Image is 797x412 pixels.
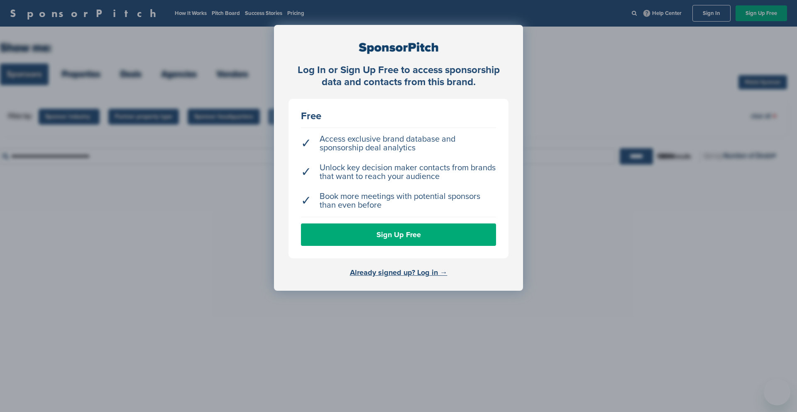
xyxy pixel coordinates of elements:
a: Already signed up? Log in → [350,268,447,277]
span: ✓ [301,139,311,148]
span: ✓ [301,168,311,177]
li: Unlock key decision maker contacts from brands that want to reach your audience [301,159,496,185]
div: Log In or Sign Up Free to access sponsorship data and contacts from this brand. [288,64,509,88]
span: ✓ [301,196,311,205]
li: Access exclusive brand database and sponsorship deal analytics [301,131,496,157]
iframe: Button to launch messaging window [764,379,790,405]
a: Sign Up Free [301,223,496,246]
div: Free [301,111,496,121]
li: Book more meetings with potential sponsors than even before [301,188,496,214]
